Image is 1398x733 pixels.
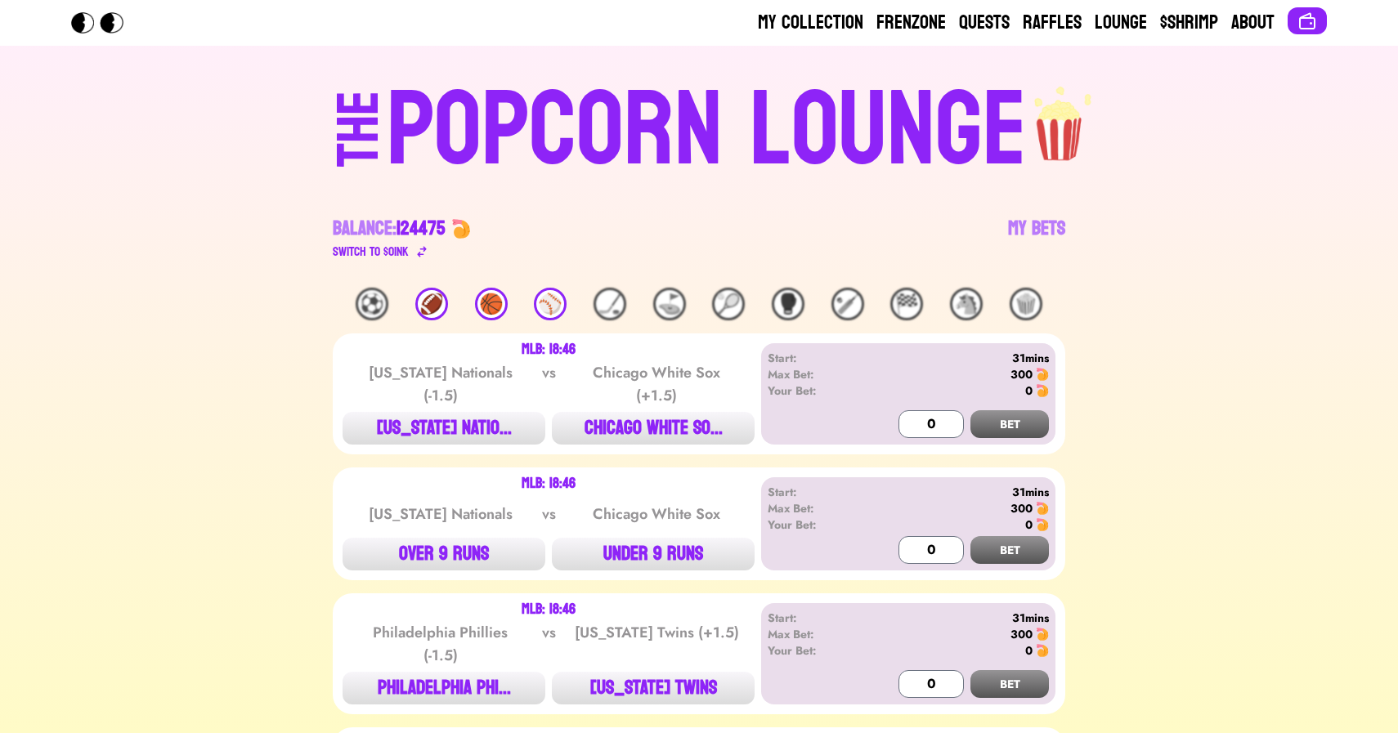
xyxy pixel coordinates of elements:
a: Frenzone [876,10,946,36]
div: THE [329,91,388,199]
div: ⚽️ [356,288,388,320]
a: My Bets [1008,216,1065,261]
div: 300 [1010,500,1033,516]
div: Your Bet: [768,382,862,399]
button: [US_STATE] NATIO... [343,412,545,445]
img: 🍤 [1036,384,1049,397]
div: MLB: 18:46 [522,477,576,490]
img: 🍤 [1036,628,1049,641]
div: Max Bet: [768,366,862,382]
div: [US_STATE] Nationals [358,503,523,525]
div: ⛳️ [653,288,686,320]
div: Balance: [333,216,445,242]
div: Your Bet: [768,516,862,533]
div: 31mins [862,484,1049,500]
a: Lounge [1095,10,1147,36]
img: 🍤 [1036,644,1049,657]
div: 🏀 [475,288,508,320]
div: vs [539,503,559,525]
img: 🍤 [1036,368,1049,381]
div: 🥊 [772,288,804,320]
div: 🏈 [415,288,448,320]
div: MLB: 18:46 [522,603,576,616]
button: CHICAGO WHITE SO... [552,412,755,445]
button: [US_STATE] TWINS [552,672,755,704]
div: Philadelphia Phillies (-1.5) [358,621,523,667]
div: Chicago White Sox [574,503,739,525]
div: vs [539,361,559,407]
a: $Shrimp [1160,10,1218,36]
button: BET [970,670,1049,698]
div: Chicago White Sox (+1.5) [574,361,739,407]
span: 124475 [397,211,445,246]
div: 🏒 [594,288,626,320]
div: 0 [1025,516,1033,533]
div: [US_STATE] Nationals (-1.5) [358,361,523,407]
div: 31mins [862,610,1049,626]
div: Start: [768,610,862,626]
div: Start: [768,350,862,366]
img: 🍤 [451,219,471,239]
div: ⚾️ [534,288,567,320]
div: POPCORN LOUNGE [387,78,1027,183]
div: Your Bet: [768,642,862,659]
div: Switch to $ OINK [333,242,409,261]
img: popcorn [1027,72,1094,163]
div: vs [539,621,559,667]
div: 0 [1025,382,1033,399]
button: PHILADELPHIA PHI... [343,672,545,704]
button: UNDER 9 RUNS [552,538,755,570]
div: Start: [768,484,862,500]
button: BET [970,410,1049,438]
img: 🍤 [1036,518,1049,531]
div: 300 [1010,626,1033,642]
div: Max Bet: [768,626,862,642]
div: 🎾 [712,288,745,320]
div: 300 [1010,366,1033,382]
div: 31mins [862,350,1049,366]
div: 🐴 [950,288,983,320]
a: Quests [959,10,1010,36]
img: Connect wallet [1297,11,1317,31]
a: THEPOPCORN LOUNGEpopcorn [195,72,1203,183]
div: MLB: 18:46 [522,343,576,356]
div: [US_STATE] Twins (+1.5) [574,621,739,667]
button: OVER 9 RUNS [343,538,545,570]
img: Popcorn [71,12,137,34]
div: 🏏 [831,288,864,320]
div: 🏁 [890,288,923,320]
div: 🍿 [1010,288,1042,320]
a: About [1231,10,1275,36]
a: Raffles [1023,10,1082,36]
button: BET [970,536,1049,564]
div: 0 [1025,642,1033,659]
div: Max Bet: [768,500,862,516]
img: 🍤 [1036,502,1049,515]
a: My Collection [758,10,863,36]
